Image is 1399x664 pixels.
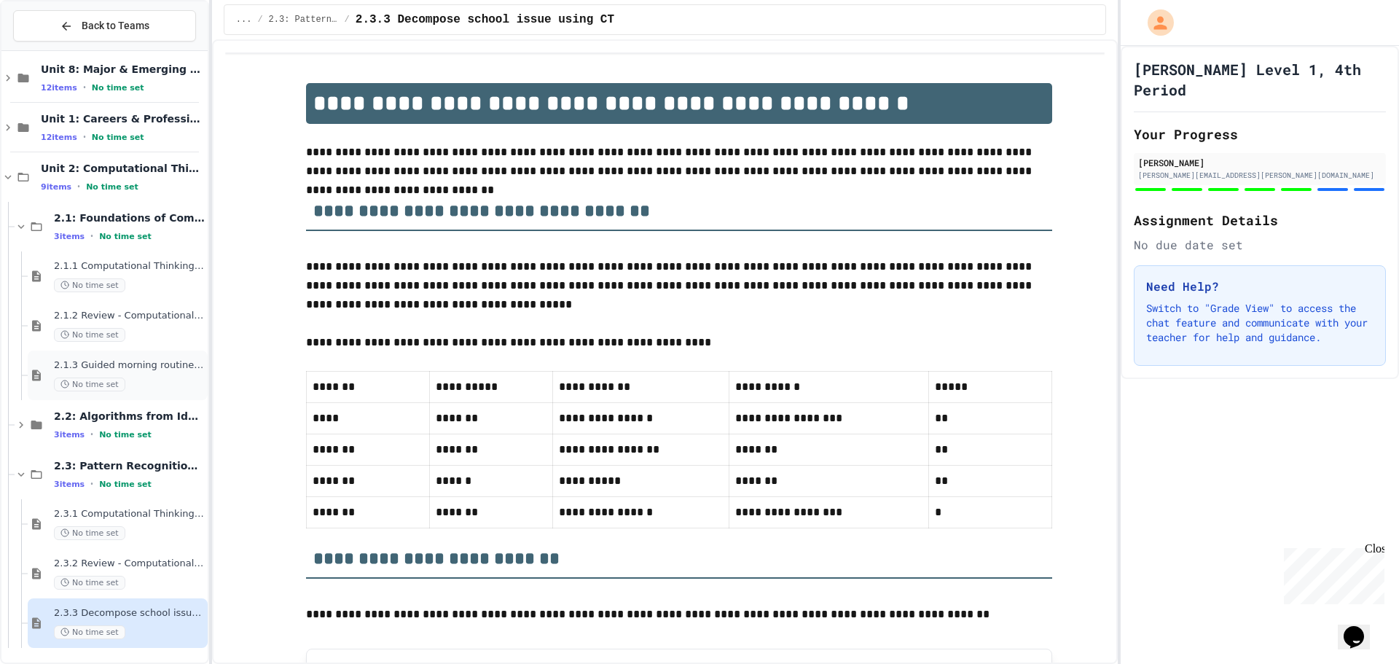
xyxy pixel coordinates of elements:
[236,14,252,26] span: ...
[6,6,101,93] div: Chat with us now!Close
[90,478,93,490] span: •
[54,232,85,241] span: 3 items
[86,182,138,192] span: No time set
[77,181,80,192] span: •
[54,211,205,224] span: 2.1: Foundations of Computational Thinking
[99,480,152,489] span: No time set
[54,607,205,620] span: 2.3.3 Decompose school issue using CT
[1338,606,1384,649] iframe: chat widget
[1138,156,1382,169] div: [PERSON_NAME]
[1134,59,1386,100] h1: [PERSON_NAME] Level 1, 4th Period
[257,14,262,26] span: /
[1134,236,1386,254] div: No due date set
[41,162,205,175] span: Unit 2: Computational Thinking & Problem-Solving
[41,133,77,142] span: 12 items
[82,18,149,34] span: Back to Teams
[269,14,339,26] span: 2.3: Pattern Recognition & Decomposition
[13,10,196,42] button: Back to Teams
[1134,210,1386,230] h2: Assignment Details
[99,430,152,440] span: No time set
[54,328,125,342] span: No time set
[1146,278,1373,295] h3: Need Help?
[92,133,144,142] span: No time set
[83,131,86,143] span: •
[54,359,205,372] span: 2.1.3 Guided morning routine flowchart
[54,310,205,322] span: 2.1.2 Review - Computational Thinking and Problem Solving
[90,429,93,440] span: •
[99,232,152,241] span: No time set
[54,576,125,590] span: No time set
[54,625,125,639] span: No time set
[54,526,125,540] span: No time set
[1146,301,1373,345] p: Switch to "Grade View" to access the chat feature and communicate with your teacher for help and ...
[92,83,144,93] span: No time set
[54,430,85,440] span: 3 items
[41,83,77,93] span: 12 items
[1132,6,1177,39] div: My Account
[54,278,125,292] span: No time set
[41,63,205,76] span: Unit 8: Major & Emerging Technologies
[1134,124,1386,144] h2: Your Progress
[41,182,71,192] span: 9 items
[54,480,85,489] span: 3 items
[83,82,86,93] span: •
[345,14,350,26] span: /
[54,260,205,273] span: 2.1.1 Computational Thinking and Problem Solving
[356,11,614,28] span: 2.3.3 Decompose school issue using CT
[54,378,125,391] span: No time set
[1278,542,1384,604] iframe: chat widget
[1138,170,1382,181] div: [PERSON_NAME][EMAIL_ADDRESS][PERSON_NAME][DOMAIN_NAME]
[54,410,205,423] span: 2.2: Algorithms from Idea to Flowchart
[54,508,205,520] span: 2.3.1 Computational Thinking - Your Problem-Solving Toolkit
[54,459,205,472] span: 2.3: Pattern Recognition & Decomposition
[54,558,205,570] span: 2.3.2 Review - Computational Thinking - Your Problem-Solving Toolkit
[90,230,93,242] span: •
[41,112,205,125] span: Unit 1: Careers & Professionalism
